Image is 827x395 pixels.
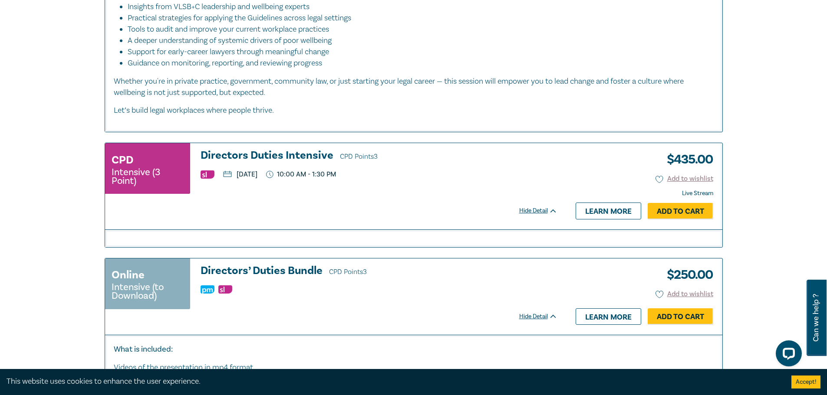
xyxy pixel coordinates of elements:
iframe: LiveChat chat widget [769,337,805,373]
strong: What is included: [114,344,173,354]
a: Directors’ Duties Bundle CPD Points3 [201,265,557,278]
h3: CPD [112,152,133,168]
p: [DATE] [223,171,257,178]
img: Substantive Law [218,285,232,294]
button: Accept cookies [791,375,820,388]
span: CPD Points 3 [329,268,367,276]
p: 10:00 AM - 1:30 PM [266,170,336,179]
div: This website uses cookies to enhance the user experience. [7,376,778,387]
div: Hide Detail [519,206,567,215]
a: Learn more [576,308,641,325]
img: Practice Management & Business Skills [201,285,214,294]
a: Add to Cart [648,203,713,219]
p: Whether you're in private practice, government, community law, or just starting your legal career... [114,76,714,98]
a: Directors Duties Intensive CPD Points3 [201,150,557,163]
small: Intensive (3 Point) [112,168,184,185]
div: Hide Detail [519,312,567,321]
small: Intensive (to Download) [112,283,184,300]
span: CPD Points 3 [340,152,378,161]
li: Guidance on monitoring, reporting, and reviewing progress [128,58,714,69]
li: Practical strategies for applying the Guidelines across legal settings [128,13,705,24]
button: Add to wishlist [656,289,713,299]
p: Videos of the presentation in mp4 format. [114,362,714,373]
strong: Live Stream [682,189,713,197]
h3: $ 250.00 [660,265,713,285]
a: Learn more [576,202,641,219]
p: Let’s build legal workplaces where people thrive. [114,105,714,116]
img: Substantive Law [201,170,214,179]
li: A deeper understanding of systemic drivers of poor wellbeing [128,35,705,46]
a: Add to Cart [648,308,713,325]
button: Add to wishlist [656,174,713,184]
li: Support for early-career lawyers through meaningful change [128,46,705,58]
li: Insights from VLSB+C leadership and wellbeing experts [128,1,705,13]
h3: Online [112,267,145,283]
h3: Directors Duties Intensive [201,150,557,163]
h3: $ 435.00 [660,150,713,170]
li: Tools to audit and improve your current workplace practices [128,24,705,35]
h3: Directors’ Duties Bundle [201,265,557,278]
span: Can we help ? [812,285,820,351]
